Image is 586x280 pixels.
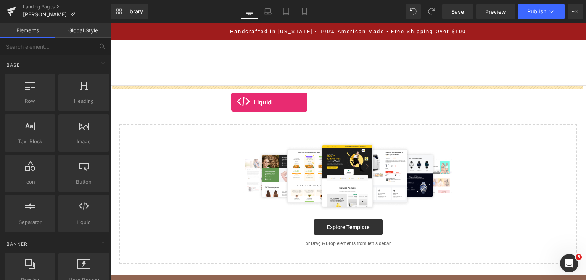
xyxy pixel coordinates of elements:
[259,4,277,19] a: Laptop
[120,6,356,11] a: Handcrafted in [US_STATE] • 100% American Made • Free Shipping Over $100
[6,61,21,69] span: Base
[424,4,439,19] button: Redo
[7,178,53,186] span: Icon
[7,218,53,226] span: Separator
[61,218,107,226] span: Liquid
[406,4,421,19] button: Undo
[476,4,515,19] a: Preview
[240,4,259,19] a: Desktop
[23,11,67,18] span: [PERSON_NAME]
[21,218,455,223] p: or Drag & Drop elements from left sidebar
[560,254,578,272] iframe: Intercom live chat
[576,254,582,260] span: 3
[568,4,583,19] button: More
[7,97,53,105] span: Row
[451,8,464,16] span: Save
[61,138,107,146] span: Image
[7,138,53,146] span: Text Block
[6,240,28,248] span: Banner
[518,4,565,19] button: Publish
[485,8,506,16] span: Preview
[277,4,295,19] a: Tablet
[204,197,272,212] a: Explore Template
[23,4,111,10] a: Landing Pages
[61,178,107,186] span: Button
[61,97,107,105] span: Heading
[111,4,148,19] a: New Library
[527,8,546,14] span: Publish
[55,23,111,38] a: Global Style
[125,8,143,15] span: Library
[295,4,314,19] a: Mobile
